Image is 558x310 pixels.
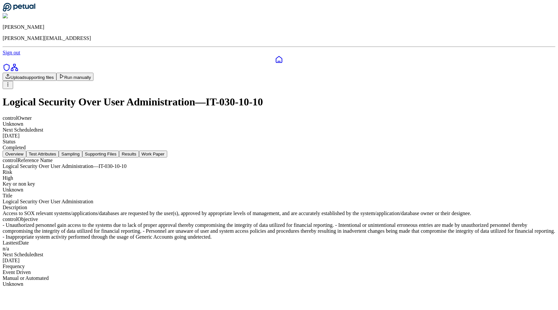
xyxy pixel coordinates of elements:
button: More Options [3,81,13,89]
div: Unknown [3,187,555,193]
div: Next Scheduled test [3,252,555,258]
div: Title [3,193,555,199]
a: SOC [3,67,10,72]
div: Key or non key [3,181,555,187]
a: Integrations [10,67,18,72]
div: - Unauthorized personnel gain access to the systems due to lack of proper approval thereby compro... [3,222,555,240]
div: Status [3,139,555,145]
button: Sampling [59,151,82,157]
div: [DATE] [3,258,555,264]
div: Unknown [3,281,555,287]
p: [PERSON_NAME][EMAIL_ADDRESS] [3,35,555,41]
div: control Objective [3,216,555,222]
button: Uploadsupporting files [3,73,56,81]
div: [DATE] [3,133,555,139]
div: Last test Date [3,240,555,246]
div: control Reference Name [3,157,555,163]
div: High [3,175,555,181]
div: Event Driven [3,269,555,275]
span: Logical Security Over User Administration [3,199,93,204]
a: Sign out [3,50,20,55]
div: Frequency [3,264,555,269]
h1: Logical Security Over User Administration — IT-030-10-10 [3,96,555,108]
div: Risk [3,169,555,175]
p: [PERSON_NAME] [3,24,555,30]
div: n/a [3,246,555,252]
nav: Tabs [3,151,555,157]
button: Supporting Files [82,151,119,157]
span: Unknown [3,121,23,127]
button: Run manually [56,73,94,81]
div: Description [3,205,555,210]
button: Work Paper [139,151,167,157]
button: Results [119,151,139,157]
div: Access to SOX relevant systems/applications/databases are requested by the user(s), approved by a... [3,210,555,216]
a: Go to Dashboard [3,7,35,13]
div: Completed [3,145,555,151]
button: Test Attributes [26,151,59,157]
button: Overview [3,151,26,157]
div: control Owner [3,115,555,121]
img: Andrew Li [3,13,31,19]
div: Logical Security Over User Administration — IT-030-10-10 [3,163,555,169]
div: Manual or Automated [3,275,555,281]
div: Next Scheduled test [3,127,555,133]
a: Dashboard [3,56,555,64]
